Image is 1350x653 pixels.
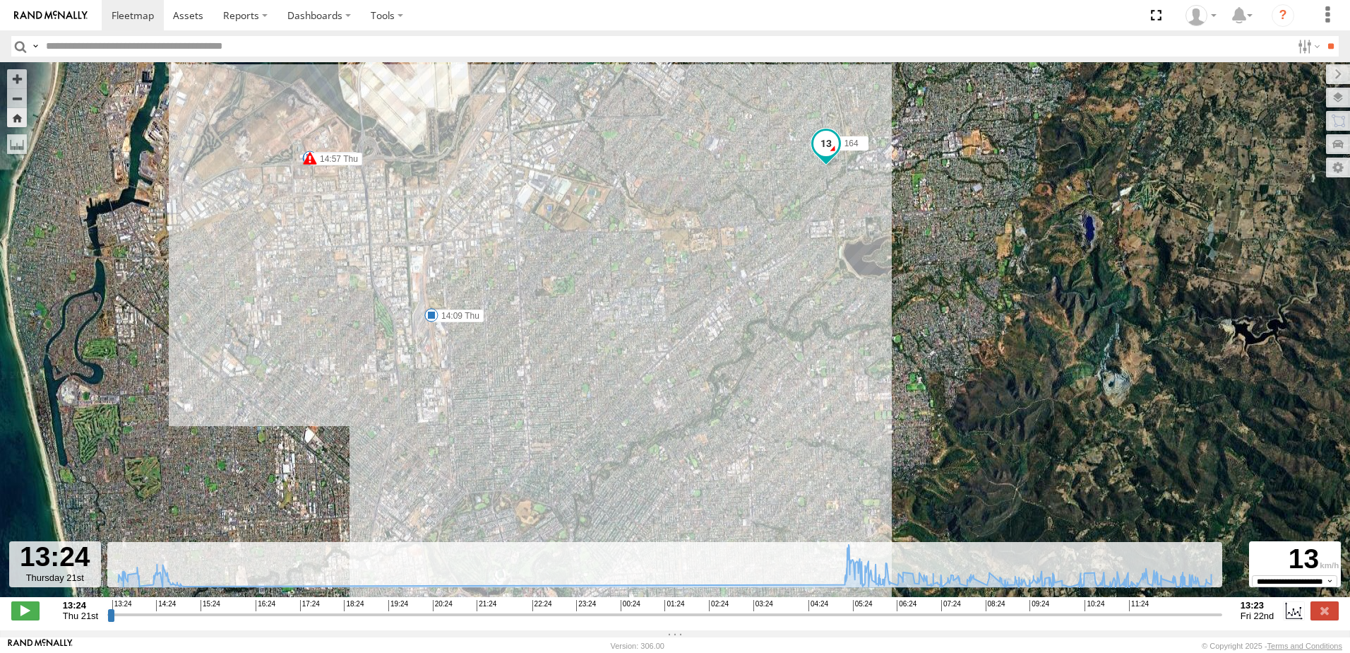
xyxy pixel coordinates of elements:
label: Measure [7,134,27,154]
span: 06:24 [897,600,916,611]
button: Zoom Home [7,108,27,127]
span: 00:24 [621,600,640,611]
span: 13:24 [112,600,132,611]
label: Search Filter Options [1292,36,1322,57]
span: Thu 21st Aug 2025 [63,611,98,621]
label: Search Query [30,36,41,57]
img: rand-logo.svg [14,11,88,20]
span: 02:24 [709,600,729,611]
div: Mitchell Nelson [1181,5,1221,26]
span: 164 [844,139,859,148]
span: 22:24 [532,600,552,611]
label: Play/Stop [11,601,40,620]
a: Visit our Website [8,639,73,653]
strong: 13:24 [63,600,98,611]
span: 17:24 [300,600,320,611]
span: 19:24 [388,600,408,611]
span: 11:24 [1129,600,1149,611]
span: 15:24 [201,600,220,611]
span: 20:24 [433,600,453,611]
span: 08:24 [986,600,1005,611]
strong: 13:23 [1241,600,1274,611]
div: 13 [1251,543,1339,575]
span: 21:24 [477,600,496,611]
button: Zoom out [7,88,27,108]
span: 04:24 [808,600,828,611]
span: 03:24 [753,600,773,611]
button: Zoom in [7,69,27,88]
span: 07:24 [941,600,961,611]
span: 23:24 [576,600,596,611]
span: Fri 22nd Aug 2025 [1241,611,1274,621]
div: © Copyright 2025 - [1202,642,1342,650]
label: Map Settings [1326,158,1350,177]
span: 10:24 [1085,600,1104,611]
span: 18:24 [344,600,364,611]
label: Close [1310,601,1339,620]
i: ? [1272,4,1294,27]
span: 09:24 [1029,600,1049,611]
span: 14:24 [156,600,176,611]
a: Terms and Conditions [1267,642,1342,650]
span: 16:24 [256,600,275,611]
label: 14:09 Thu [431,310,484,322]
span: 01:24 [664,600,684,611]
div: Version: 306.00 [611,642,664,650]
label: 14:57 Thu [310,153,362,165]
span: 05:24 [853,600,873,611]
